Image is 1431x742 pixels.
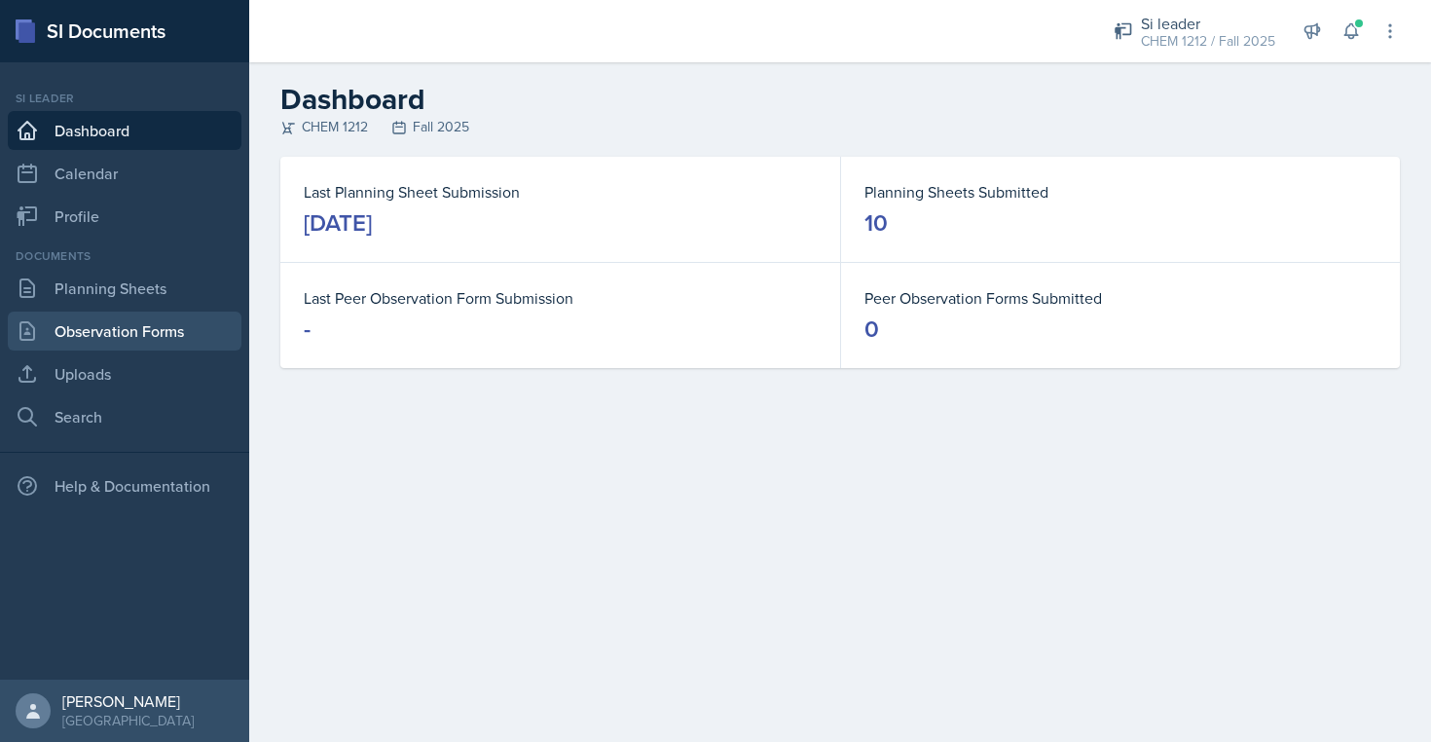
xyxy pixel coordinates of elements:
[304,180,817,204] dt: Last Planning Sheet Submission
[864,180,1376,204] dt: Planning Sheets Submitted
[304,314,311,345] div: -
[1141,31,1275,52] div: CHEM 1212 / Fall 2025
[8,269,241,308] a: Planning Sheets
[864,207,888,239] div: 10
[8,466,241,505] div: Help & Documentation
[280,82,1400,117] h2: Dashboard
[8,90,241,107] div: Si leader
[8,111,241,150] a: Dashboard
[8,197,241,236] a: Profile
[8,154,241,193] a: Calendar
[304,207,372,239] div: [DATE]
[1141,12,1275,35] div: Si leader
[8,312,241,351] a: Observation Forms
[8,354,241,393] a: Uploads
[62,711,194,730] div: [GEOGRAPHIC_DATA]
[864,286,1376,310] dt: Peer Observation Forms Submitted
[8,397,241,436] a: Search
[304,286,817,310] dt: Last Peer Observation Form Submission
[280,117,1400,137] div: CHEM 1212 Fall 2025
[864,314,879,345] div: 0
[62,691,194,711] div: [PERSON_NAME]
[8,247,241,265] div: Documents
